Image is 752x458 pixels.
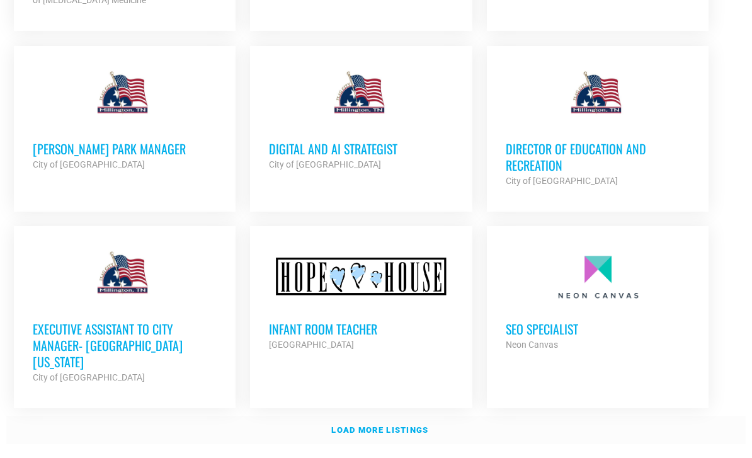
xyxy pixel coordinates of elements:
[250,46,472,191] a: Digital and AI Strategist City of [GEOGRAPHIC_DATA]
[487,46,709,207] a: Director of Education and Recreation City of [GEOGRAPHIC_DATA]
[331,425,428,435] strong: Load more listings
[269,140,453,157] h3: Digital and AI Strategist
[33,159,145,169] strong: City of [GEOGRAPHIC_DATA]
[33,372,145,382] strong: City of [GEOGRAPHIC_DATA]
[269,321,453,337] h3: Infant Room Teacher
[506,140,690,173] h3: Director of Education and Recreation
[250,226,472,371] a: Infant Room Teacher [GEOGRAPHIC_DATA]
[269,340,354,350] strong: [GEOGRAPHIC_DATA]
[14,226,236,404] a: Executive Assistant to City Manager- [GEOGRAPHIC_DATA] [US_STATE] City of [GEOGRAPHIC_DATA]
[269,159,381,169] strong: City of [GEOGRAPHIC_DATA]
[506,176,618,186] strong: City of [GEOGRAPHIC_DATA]
[506,321,690,337] h3: SEO Specialist
[487,226,709,371] a: SEO Specialist Neon Canvas
[14,46,236,191] a: [PERSON_NAME] PARK MANAGER City of [GEOGRAPHIC_DATA]
[506,340,558,350] strong: Neon Canvas
[33,140,217,157] h3: [PERSON_NAME] PARK MANAGER
[33,321,217,370] h3: Executive Assistant to City Manager- [GEOGRAPHIC_DATA] [US_STATE]
[6,416,746,445] a: Load more listings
